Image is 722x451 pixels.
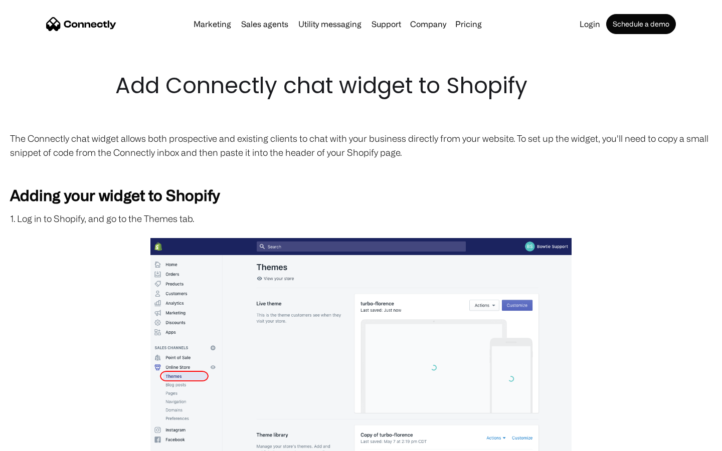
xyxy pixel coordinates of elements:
[10,131,712,159] p: The Connectly chat widget allows both prospective and existing clients to chat with your business...
[294,20,366,28] a: Utility messaging
[10,211,712,225] p: 1. Log in to Shopify, and go to the Themes tab.
[237,20,292,28] a: Sales agents
[368,20,405,28] a: Support
[606,14,676,34] a: Schedule a demo
[46,17,116,32] a: home
[407,17,449,31] div: Company
[190,20,235,28] a: Marketing
[410,17,446,31] div: Company
[451,20,486,28] a: Pricing
[10,433,60,447] aside: Language selected: English
[115,70,607,101] h1: Add Connectly chat widget to Shopify
[576,20,604,28] a: Login
[10,186,220,203] strong: Adding your widget to Shopify
[20,433,60,447] ul: Language list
